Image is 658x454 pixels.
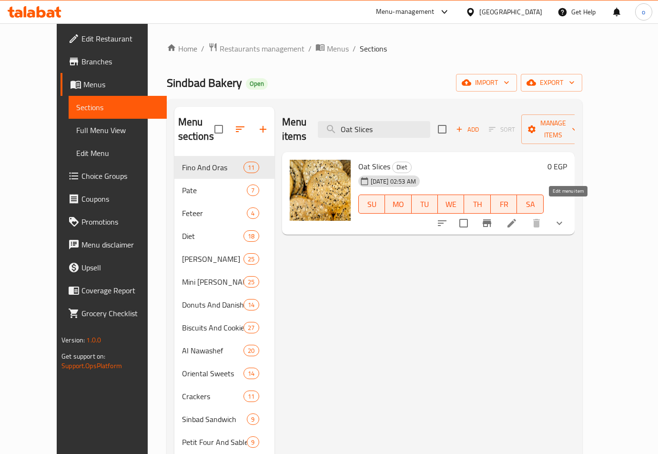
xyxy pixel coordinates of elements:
div: Crackers11 [174,385,274,408]
span: 25 [244,255,258,264]
span: 14 [244,300,258,310]
span: Select all sections [209,119,229,139]
span: Get support on: [61,350,105,362]
a: Home [167,43,197,54]
a: Restaurants management [208,42,304,55]
span: Manage items [529,117,577,141]
span: Coverage Report [81,285,159,296]
div: items [243,162,259,173]
div: Menu-management [376,6,435,18]
div: Mini [PERSON_NAME]25 [174,270,274,293]
a: Full Menu View [69,119,167,142]
div: Feteer4 [174,202,274,225]
span: Biscuits And Cookies [182,322,244,333]
button: MO [385,195,411,214]
div: [PERSON_NAME]25 [174,248,274,270]
div: Sinbad Sandwich9 [174,408,274,431]
span: Open [246,80,268,88]
input: search [318,121,430,138]
div: items [243,391,259,402]
button: Add [452,122,483,137]
span: 9 [247,438,258,447]
span: Donuts And Danish [182,299,244,310]
span: Mini [PERSON_NAME] [182,276,244,288]
a: Menu disclaimer [61,233,167,256]
span: [DATE] 02:53 AM [367,177,420,186]
button: Branch-specific-item [476,212,498,235]
li: / [353,43,356,54]
span: Grocery Checklist [81,308,159,319]
span: Promotions [81,216,159,227]
span: TH [468,197,486,211]
a: Coverage Report [61,279,167,302]
div: items [247,185,259,196]
h2: Menu sections [178,115,214,144]
span: import [464,77,509,89]
span: Diet [182,230,244,242]
div: items [243,368,259,379]
div: Pate7 [174,179,274,202]
span: Al Nawashef [182,345,244,356]
div: Biscuits And Cookies27 [174,316,274,339]
div: Diet [392,162,412,173]
div: Fino And Oras11 [174,156,274,179]
div: items [243,230,259,242]
a: Sections [69,96,167,119]
span: SA [521,197,539,211]
span: Edit Menu [76,147,159,159]
a: Support.OpsPlatform [61,360,122,372]
nav: breadcrumb [167,42,582,55]
a: Edit Restaurant [61,27,167,50]
span: 25 [244,278,258,287]
a: Choice Groups [61,165,167,187]
span: SU [363,197,381,211]
button: SU [358,195,385,214]
div: items [247,436,259,448]
button: Add section [252,118,274,141]
span: Edit Restaurant [81,33,159,44]
div: Petit Four And Sable [182,436,247,448]
span: MO [389,197,407,211]
span: 27 [244,323,258,332]
span: Feteer [182,207,247,219]
button: TH [464,195,490,214]
div: items [247,207,259,219]
span: Crackers [182,391,244,402]
span: 7 [247,186,258,195]
button: sort-choices [431,212,454,235]
span: [PERSON_NAME] [182,253,244,265]
span: Sections [360,43,387,54]
div: items [243,322,259,333]
span: Oriental Sweets [182,368,244,379]
div: Petit Four And Sable9 [174,431,274,454]
button: FR [491,195,517,214]
button: Manage items [521,114,585,144]
div: Al Nawashef20 [174,339,274,362]
span: Upsell [81,262,159,273]
a: Coupons [61,187,167,210]
span: 9 [247,415,258,424]
div: Mini Pate [182,276,244,288]
div: items [247,413,259,425]
span: 1.0.0 [86,334,101,346]
img: Oat Slices [290,160,351,221]
span: Sinbad Sandwich [182,413,247,425]
div: [GEOGRAPHIC_DATA] [479,7,542,17]
button: show more [548,212,571,235]
div: Al Nawaem [182,253,244,265]
a: Menus [315,42,349,55]
div: items [243,253,259,265]
span: Diet [393,162,411,173]
span: Sections [76,102,159,113]
span: WE [442,197,460,211]
span: Sort sections [229,118,252,141]
span: Fino And Oras [182,162,244,173]
div: Diet18 [174,225,274,248]
a: Edit Menu [69,142,167,165]
span: Version: [61,334,85,346]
